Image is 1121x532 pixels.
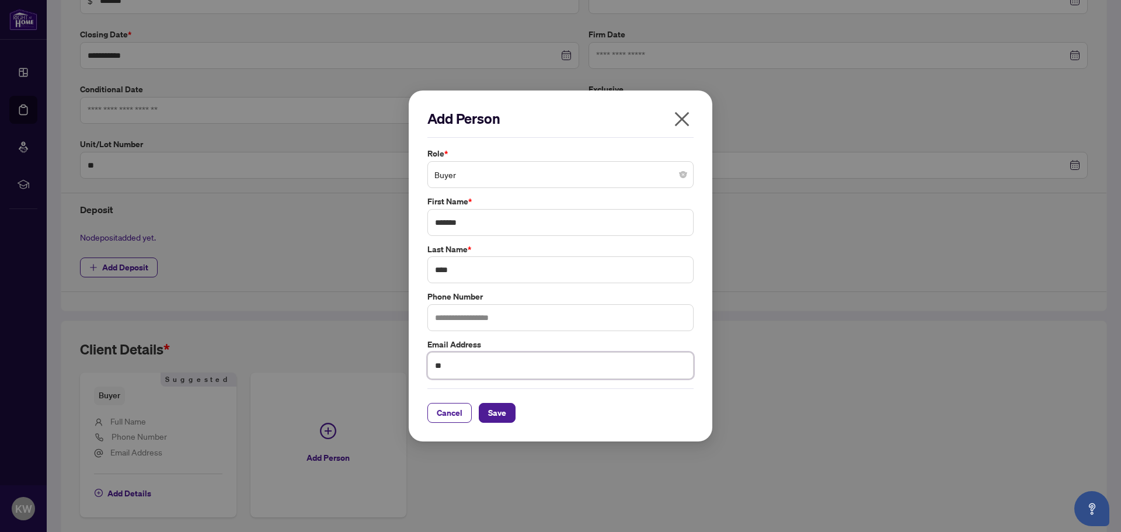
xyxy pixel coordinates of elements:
span: close-circle [680,171,687,178]
label: Email Address [427,338,694,351]
label: Phone Number [427,290,694,303]
label: First Name [427,195,694,208]
button: Save [479,403,516,423]
span: Buyer [434,164,687,186]
span: close [673,110,691,128]
span: Cancel [437,404,462,422]
h2: Add Person [427,109,694,128]
label: Last Name [427,243,694,256]
span: Save [488,404,506,422]
button: Cancel [427,403,472,423]
label: Role [427,147,694,160]
button: Open asap [1074,491,1109,526]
